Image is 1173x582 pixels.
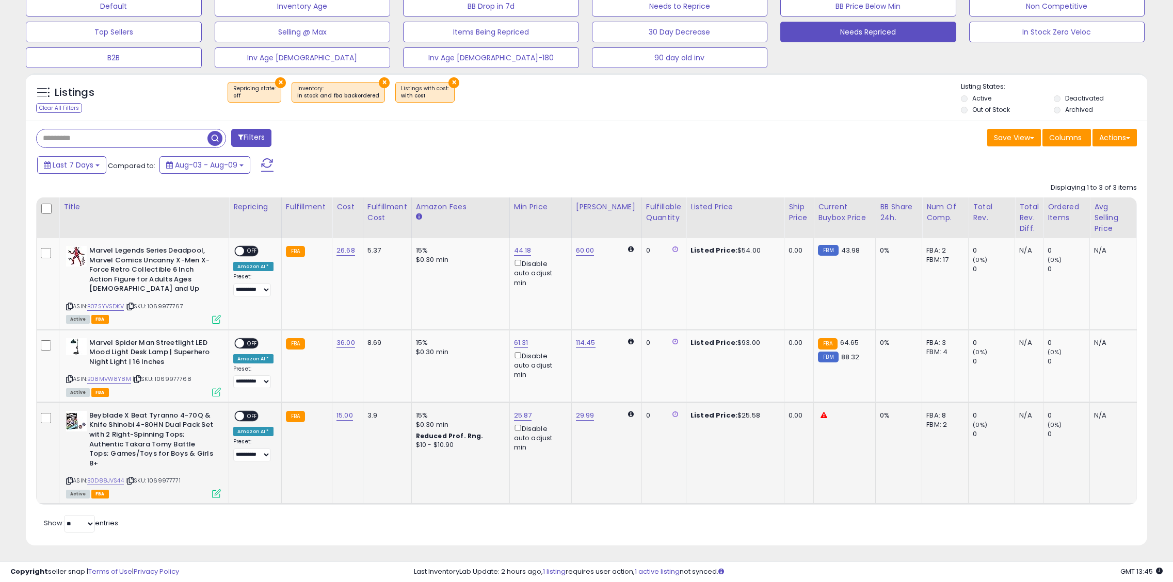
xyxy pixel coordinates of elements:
[416,255,502,264] div: $0.30 min
[1048,202,1085,223] div: Ordered Items
[66,388,90,397] span: All listings currently available for purchase on Amazon
[514,338,528,348] a: 61.31
[297,92,379,99] div: in stock and fba backordered
[576,338,596,348] a: 114.45
[88,567,132,576] a: Terms of Use
[244,339,261,347] span: OFF
[514,258,564,288] div: Disable auto adjust min
[275,77,286,88] button: ×
[973,421,987,429] small: (0%)
[789,246,806,255] div: 0.00
[973,202,1010,223] div: Total Rev.
[1049,132,1082,143] span: Columns
[66,315,90,324] span: All listings currently available for purchase on Amazon
[91,490,109,498] span: FBA
[87,476,124,485] a: B0D88JVS44
[379,77,390,88] button: ×
[87,375,131,384] a: B08MVW8Y8M
[880,202,918,223] div: BB Share 24h.
[233,202,277,212] div: Repricing
[972,105,1010,114] label: Out of Stock
[125,476,181,485] span: | SKU: 1069977771
[973,348,987,356] small: (0%)
[690,338,776,347] div: $93.00
[286,246,305,257] small: FBA
[969,22,1145,42] button: In Stock Zero Veloc
[1092,129,1137,146] button: Actions
[44,518,118,528] span: Show: entries
[1048,421,1062,429] small: (0%)
[175,160,237,170] span: Aug-03 - Aug-09
[973,246,1015,255] div: 0
[926,411,960,420] div: FBA: 8
[514,245,532,256] a: 44.18
[576,410,594,421] a: 29.99
[233,273,274,296] div: Preset:
[926,246,960,255] div: FBA: 2
[367,202,407,223] div: Fulfillment Cost
[972,94,991,103] label: Active
[646,338,678,347] div: 0
[1048,256,1062,264] small: (0%)
[66,246,87,267] img: 413sqR3cDNL._SL40_.jpg
[961,82,1147,92] p: Listing States:
[215,47,391,68] button: Inv Age [DEMOGRAPHIC_DATA]
[233,354,274,363] div: Amazon AI *
[448,77,459,88] button: ×
[987,129,1041,146] button: Save View
[926,202,964,223] div: Num of Comp.
[646,202,682,223] div: Fulfillable Quantity
[66,338,87,355] img: 31OVvNmHYOL._SL40_.jpg
[91,388,109,397] span: FBA
[926,420,960,429] div: FBM: 2
[592,47,768,68] button: 90 day old inv
[416,411,502,420] div: 15%
[973,256,987,264] small: (0%)
[297,85,379,100] span: Inventory :
[880,246,914,255] div: 0%
[514,410,532,421] a: 25.87
[53,160,93,170] span: Last 7 Days
[336,410,353,421] a: 15.00
[789,338,806,347] div: 0.00
[403,22,579,42] button: Items Being Repriced
[401,92,449,99] div: with cost
[635,567,680,576] a: 1 active listing
[37,156,106,174] button: Last 7 Days
[1048,246,1089,255] div: 0
[26,47,202,68] button: B2B
[336,245,355,256] a: 26.68
[66,246,221,322] div: ASIN:
[690,338,737,347] b: Listed Price:
[1019,411,1035,420] div: N/A
[880,338,914,347] div: 0%
[416,212,422,222] small: Amazon Fees.
[416,338,502,347] div: 15%
[1065,105,1093,114] label: Archived
[1048,357,1089,366] div: 0
[514,350,564,380] div: Disable auto adjust min
[973,264,1015,274] div: 0
[1019,338,1035,347] div: N/A
[10,567,179,577] div: seller snap | |
[367,338,404,347] div: 8.69
[1048,429,1089,439] div: 0
[690,410,737,420] b: Listed Price:
[66,411,221,497] div: ASIN:
[215,22,391,42] button: Selling @ Max
[416,246,502,255] div: 15%
[36,103,82,113] div: Clear All Filters
[514,423,564,453] div: Disable auto adjust min
[416,347,502,357] div: $0.30 min
[416,420,502,429] div: $0.30 min
[1094,202,1132,234] div: Avg Selling Price
[66,490,90,498] span: All listings currently available for purchase on Amazon
[780,22,956,42] button: Needs Repriced
[646,246,678,255] div: 0
[973,411,1015,420] div: 0
[1094,246,1128,255] div: N/A
[367,411,404,420] div: 3.9
[690,246,776,255] div: $54.00
[26,22,202,42] button: Top Sellers
[89,411,215,471] b: Beyblade X Beat Tyranno 4-70Q & Knife Shinobi 4-80HN Dual Pack Set with 2 Right-Spinning Tops; Au...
